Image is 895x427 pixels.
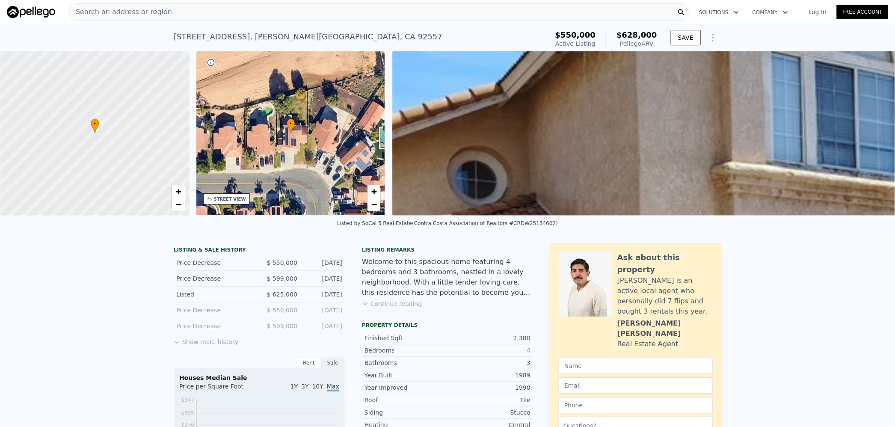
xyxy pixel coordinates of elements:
div: Listed by SoCal 5 Real Estate (Contra Costa Association of Realtors #CRDW25134602) [337,220,558,226]
span: 3Y [301,383,308,390]
span: + [175,186,181,197]
span: Max [327,383,339,391]
div: Roof [365,396,447,404]
div: Bathrooms [365,359,447,367]
a: Zoom out [367,198,380,211]
div: Price per Square Foot [179,382,259,396]
input: Name [559,358,713,374]
div: Rent [297,357,321,368]
span: $ 550,000 [267,307,297,314]
div: 4 [447,346,530,355]
div: Year Built [365,371,447,380]
div: [DATE] [304,258,342,267]
span: $628,000 [616,30,657,39]
button: Continue reading [362,299,422,308]
input: Email [559,377,713,394]
div: Property details [362,322,533,329]
div: Price Decrease [176,274,252,283]
img: Pellego [7,6,55,18]
div: Welcome to this spacious home featuring 4 bedrooms and 3 bathrooms, nestled in a lovely neighborh... [362,257,533,298]
div: Price Decrease [176,306,252,314]
a: Zoom in [367,185,380,198]
button: Show Options [704,29,721,46]
div: [PERSON_NAME] [PERSON_NAME] [617,318,713,339]
div: Listing remarks [362,246,533,253]
button: Show more history [174,334,238,346]
button: Solutions [692,5,746,20]
div: Ask about this property [617,252,713,276]
div: Sale [321,357,345,368]
button: Company [746,5,795,20]
div: Houses Median Sale [179,374,339,382]
div: Price Decrease [176,258,252,267]
div: Pellego ARV [616,39,657,48]
span: 1Y [290,383,298,390]
input: Phone [559,397,713,413]
tspan: $305 [181,411,194,417]
a: Log In [798,8,837,16]
div: • [91,119,99,133]
span: − [175,199,181,210]
span: $ 599,000 [267,323,297,329]
span: + [371,186,377,197]
span: $ 625,000 [267,291,297,298]
div: [DATE] [304,322,342,330]
span: − [371,199,377,210]
span: Search an address or region [69,7,172,17]
tspan: $347 [181,397,194,403]
div: Siding [365,408,447,417]
div: Price Decrease [176,322,252,330]
div: [DATE] [304,306,342,314]
div: [DATE] [304,290,342,299]
span: $550,000 [555,30,596,39]
div: 1989 [447,371,530,380]
div: Stucco [447,408,530,417]
div: Year Improved [365,383,447,392]
span: Active Listing [555,40,596,47]
div: Bedrooms [365,346,447,355]
a: Zoom in [172,185,185,198]
div: Listed [176,290,252,299]
div: 1990 [447,383,530,392]
div: LISTING & SALE HISTORY [174,246,345,255]
div: Finished Sqft [365,334,447,342]
div: • [287,119,295,133]
div: [STREET_ADDRESS] , [PERSON_NAME][GEOGRAPHIC_DATA] , CA 92557 [174,31,442,43]
span: $ 550,000 [267,259,297,266]
span: $ 599,000 [267,275,297,282]
div: 3 [447,359,530,367]
span: • [287,120,295,128]
a: Zoom out [172,198,185,211]
div: STREET VIEW [214,196,246,202]
button: SAVE [671,30,701,45]
a: Free Account [837,5,888,19]
div: [PERSON_NAME] is an active local agent who personally did 7 flips and bought 3 rentals this year. [617,276,713,317]
div: 2,380 [447,334,530,342]
div: Tile [447,396,530,404]
div: [DATE] [304,274,342,283]
span: 10Y [312,383,323,390]
span: • [91,120,99,128]
div: Real Estate Agent [617,339,679,349]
